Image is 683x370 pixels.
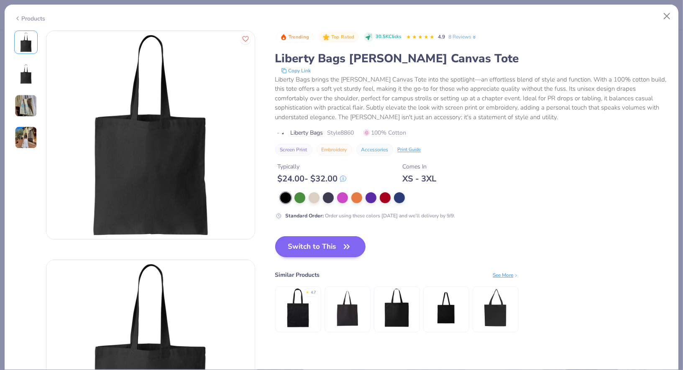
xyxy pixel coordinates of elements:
span: Style 8860 [327,128,354,137]
button: Badge Button [276,32,314,43]
img: User generated content [15,94,37,117]
img: Oad 12 Oz Tote Bag [327,288,367,328]
button: copy to clipboard [279,66,314,75]
div: XS - 3XL [403,174,437,184]
span: Liberty Bags [291,128,323,137]
div: Typically [278,162,346,171]
span: Trending [289,35,309,39]
div: See More [493,271,519,279]
button: Accessories [356,144,394,156]
img: Top Rated sort [323,34,330,41]
div: 4.7 [311,290,316,296]
button: Close [659,8,675,24]
img: brand logo [275,130,287,137]
button: Switch to This [275,236,366,257]
img: BAGedge 6 oz. Canvas Promo Tote [278,288,318,328]
span: 100% Cotton [363,128,407,137]
div: 4.9 Stars [406,31,435,44]
img: Bag Edge Canvas Grocery Tote [377,288,417,328]
div: $ 24.00 - $ 32.00 [278,174,346,184]
div: Comes In [403,162,437,171]
div: Liberty Bags brings the [PERSON_NAME] Canvas Tote into the spotlight—an effortless blend of style... [275,75,669,122]
img: Trending sort [280,34,287,41]
img: User generated content [15,126,37,149]
div: ★ [306,290,310,293]
button: Badge Button [319,32,359,43]
img: Back [16,64,36,84]
button: Screen Print [275,144,312,156]
span: 30.5K Clicks [376,33,401,41]
button: Like [240,33,251,44]
img: Econscious Eco Promo Tote [426,288,466,328]
button: Embroidery [317,144,352,156]
img: Front [46,31,255,239]
div: Liberty Bags [PERSON_NAME] Canvas Tote [275,51,669,66]
div: Products [14,14,46,23]
span: 4.9 [438,33,445,40]
a: 8 Reviews [448,33,477,41]
span: Top Rated [331,35,355,39]
img: Front [16,32,36,52]
strong: Standard Order : [286,212,324,219]
div: Order using these colors [DATE] and we’ll delivery by 9/9. [286,212,455,219]
div: Print Guide [398,146,421,153]
img: Liberty Bags Isabelle Canvas Tote [476,288,515,328]
div: Similar Products [275,270,320,279]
